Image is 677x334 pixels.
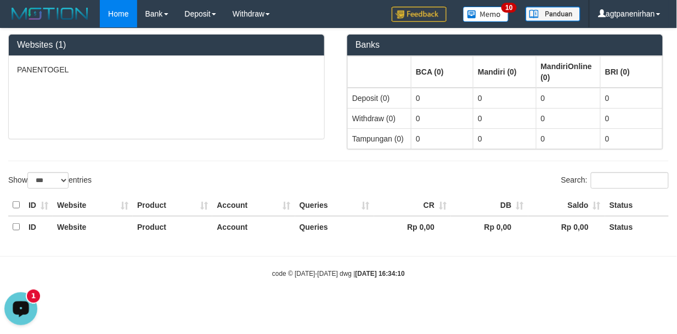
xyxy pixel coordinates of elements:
h3: Banks [356,40,655,50]
th: Account [212,216,295,237]
div: New messages notification [27,2,40,15]
td: 0 [601,88,663,109]
td: 0 [473,88,537,109]
td: 0 [411,128,473,149]
img: MOTION_logo.png [8,5,92,22]
th: ID [24,216,53,237]
th: Group: activate to sort column ascending [348,56,411,88]
th: Rp 0,00 [451,216,528,237]
h3: Websites (1) [17,40,316,50]
td: 0 [473,108,537,128]
th: DB [451,195,528,216]
th: Group: activate to sort column ascending [473,56,537,88]
span: 10 [501,3,516,13]
th: Queries [295,195,374,216]
td: 0 [536,88,600,109]
th: Group: activate to sort column ascending [536,56,600,88]
th: Status [605,216,669,237]
th: Rp 0,00 [528,216,605,237]
strong: [DATE] 16:34:10 [356,270,405,278]
td: 0 [536,108,600,128]
th: Group: activate to sort column ascending [601,56,663,88]
th: ID [24,195,53,216]
th: Queries [295,216,374,237]
td: 0 [411,88,473,109]
th: CR [374,195,451,216]
img: panduan.png [526,7,580,21]
td: Deposit (0) [348,88,411,109]
th: Website [53,216,133,237]
th: Product [133,195,212,216]
th: Group: activate to sort column ascending [411,56,473,88]
td: 0 [411,108,473,128]
img: Feedback.jpg [392,7,447,22]
img: Button%20Memo.svg [463,7,509,22]
th: Saldo [528,195,605,216]
th: Product [133,216,212,237]
th: Status [605,195,669,216]
input: Search: [591,172,669,189]
td: 0 [536,128,600,149]
th: Rp 0,00 [374,216,451,237]
td: 0 [473,128,537,149]
th: Website [53,195,133,216]
td: Withdraw (0) [348,108,411,128]
th: Account [212,195,295,216]
td: 0 [601,128,663,149]
label: Search: [561,172,669,189]
label: Show entries [8,172,92,189]
button: Open LiveChat chat widget [4,4,37,37]
p: PANENTOGEL [17,64,316,75]
td: 0 [601,108,663,128]
select: Showentries [27,172,69,189]
small: code © [DATE]-[DATE] dwg | [272,270,405,278]
td: Tampungan (0) [348,128,411,149]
